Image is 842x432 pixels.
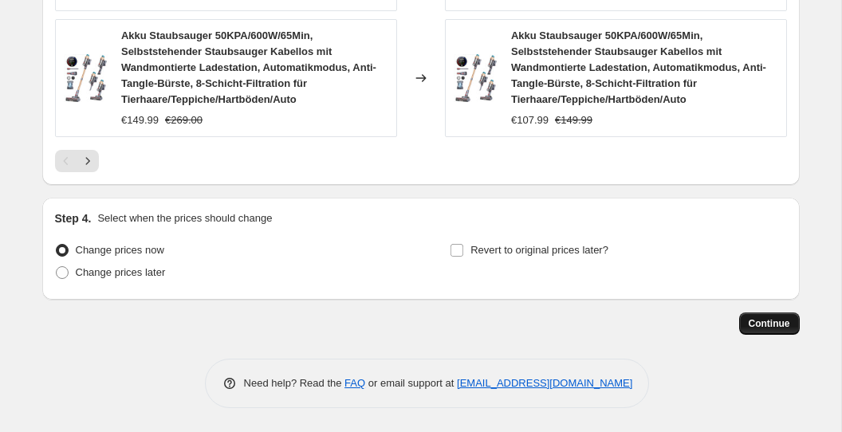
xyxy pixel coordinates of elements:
a: FAQ [344,377,365,389]
span: Change prices now [76,244,164,256]
div: €149.99 [121,112,159,128]
span: Change prices later [76,266,166,278]
span: Akku Staubsauger 50KPA/600W/65Min, Selbststehender Staubsauger Kabellos mit Wandmontierte Ladesta... [511,29,766,105]
button: Continue [739,312,800,335]
strike: €269.00 [165,112,203,128]
strike: €149.99 [555,112,592,128]
button: Next [77,150,99,172]
span: Revert to original prices later? [470,244,608,256]
p: Select when the prices should change [97,210,272,226]
div: €107.99 [511,112,549,128]
span: Continue [749,317,790,330]
span: Akku Staubsauger 50KPA/600W/65Min, Selbststehender Staubsauger Kabellos mit Wandmontierte Ladesta... [121,29,376,105]
h2: Step 4. [55,210,92,226]
a: [EMAIL_ADDRESS][DOMAIN_NAME] [457,377,632,389]
img: 814k6apSPGL_80x.jpg [64,54,108,102]
span: or email support at [365,377,457,389]
img: 814k6apSPGL_80x.jpg [454,54,498,102]
nav: Pagination [55,150,99,172]
span: Need help? Read the [244,377,345,389]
